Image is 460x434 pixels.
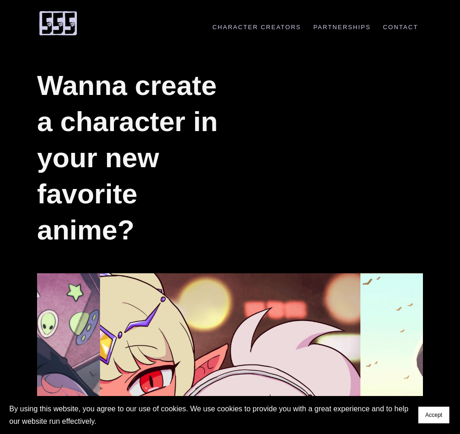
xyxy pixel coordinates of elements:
button: Accept [418,407,449,423]
a: Partnerships [309,24,376,31]
a: 555 Comic [37,11,79,32]
a: Character Creators [208,24,306,31]
span: Accept [425,412,442,418]
img: 555 Comic [37,10,79,36]
h1: Wanna create a character in your new favorite anime? [37,68,222,248]
p: By using this website, you agree to our use of cookies. We use cookies to provide you with a grea... [9,403,409,428]
a: Contact [378,24,423,31]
